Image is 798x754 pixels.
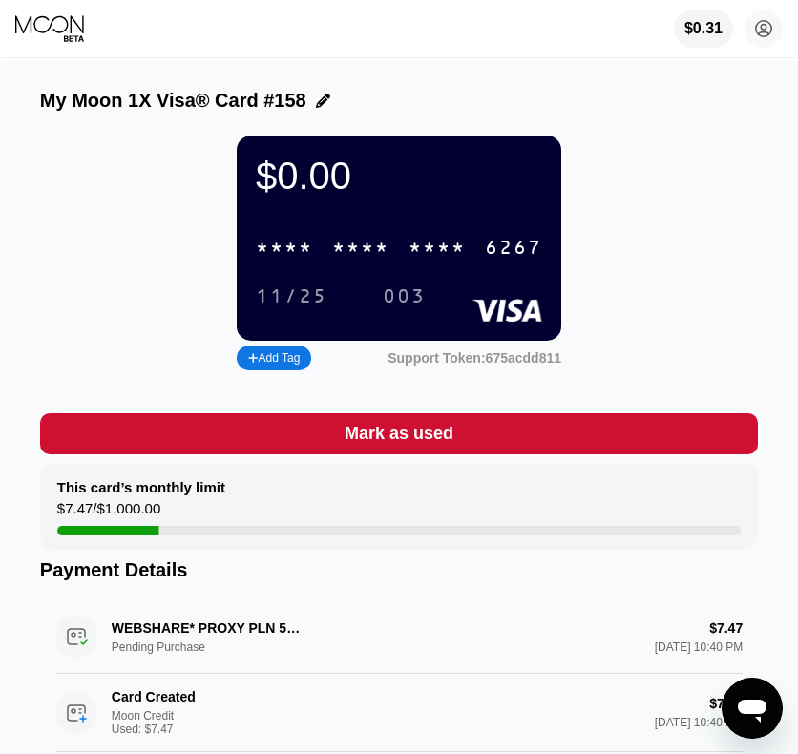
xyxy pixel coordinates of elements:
div: $0.00 [256,155,542,198]
div: 11/25 [256,286,327,308]
div: Support Token:675acdd811 [388,350,561,366]
div: $0.31 [684,20,723,37]
div: Mark as used [345,423,453,445]
div: Payment Details [40,559,758,581]
div: $7.47 / $1,000.00 [57,500,160,526]
div: 6267 [485,238,542,260]
div: My Moon 1X Visa® Card #158 [40,90,306,112]
div: This card’s monthly limit [57,479,225,495]
iframe: Button to launch messaging window, conversation in progress [722,678,783,739]
div: Support Token: 675acdd811 [388,350,561,366]
div: $0.31 [674,10,733,48]
div: 003 [368,281,440,312]
div: Mark as used [40,413,758,454]
div: 11/25 [241,281,342,312]
div: Add Tag [248,351,300,365]
div: 003 [383,286,426,308]
div: Add Tag [237,346,311,370]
